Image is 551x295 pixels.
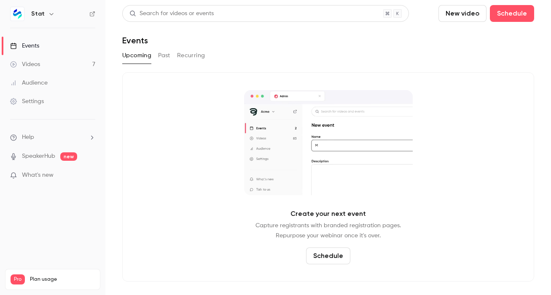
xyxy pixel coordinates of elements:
[22,152,55,161] a: SpeakerHub
[490,5,534,22] button: Schedule
[10,133,95,142] li: help-dropdown-opener
[31,10,45,18] h6: Stat
[30,276,95,283] span: Plan usage
[122,35,148,45] h1: Events
[11,274,25,284] span: Pro
[11,7,24,21] img: Stat
[122,49,151,62] button: Upcoming
[85,172,95,179] iframe: Noticeable Trigger
[129,9,214,18] div: Search for videos or events
[22,133,34,142] span: Help
[10,79,48,87] div: Audience
[60,152,77,161] span: new
[177,49,205,62] button: Recurring
[438,5,486,22] button: New video
[22,171,54,180] span: What's new
[10,60,40,69] div: Videos
[10,42,39,50] div: Events
[10,97,44,106] div: Settings
[290,209,366,219] p: Create your next event
[255,221,401,241] p: Capture registrants with branded registration pages. Repurpose your webinar once it's over.
[306,247,350,264] button: Schedule
[158,49,170,62] button: Past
